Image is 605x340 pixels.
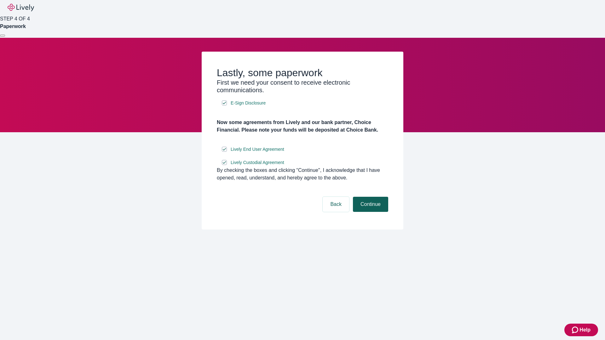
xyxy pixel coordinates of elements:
button: Continue [353,197,388,212]
div: By checking the boxes and clicking “Continue", I acknowledge that I have opened, read, understand... [217,167,388,182]
a: e-sign disclosure document [229,99,267,107]
button: Back [323,197,349,212]
button: Zendesk support iconHelp [564,324,598,336]
h4: Now some agreements from Lively and our bank partner, Choice Financial. Please note your funds wi... [217,119,388,134]
h2: Lastly, some paperwork [217,67,388,79]
h3: First we need your consent to receive electronic communications. [217,79,388,94]
span: E-Sign Disclosure [231,100,266,106]
svg: Zendesk support icon [572,326,579,334]
a: e-sign disclosure document [229,145,285,153]
span: Lively End User Agreement [231,146,284,153]
img: Lively [8,4,34,11]
a: e-sign disclosure document [229,159,285,167]
span: Lively Custodial Agreement [231,159,284,166]
span: Help [579,326,591,334]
